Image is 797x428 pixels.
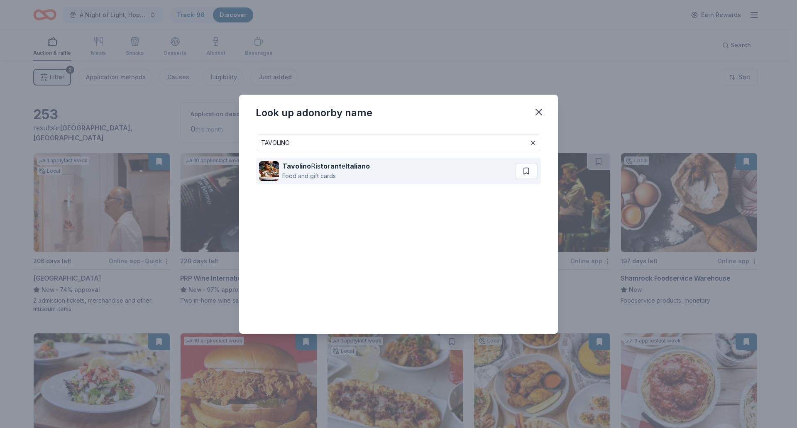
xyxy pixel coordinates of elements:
[259,161,279,181] img: Image for Tavolino Ristorante Italiano
[282,171,370,181] div: Food and gift cards
[256,135,541,151] input: Search
[315,162,317,170] strong: i
[256,106,372,120] div: Look up a donor by name
[330,162,342,170] strong: ant
[320,162,328,170] strong: to
[345,162,370,170] strong: Italiano
[282,162,311,170] strong: Tavolino
[282,161,370,171] div: R s r e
